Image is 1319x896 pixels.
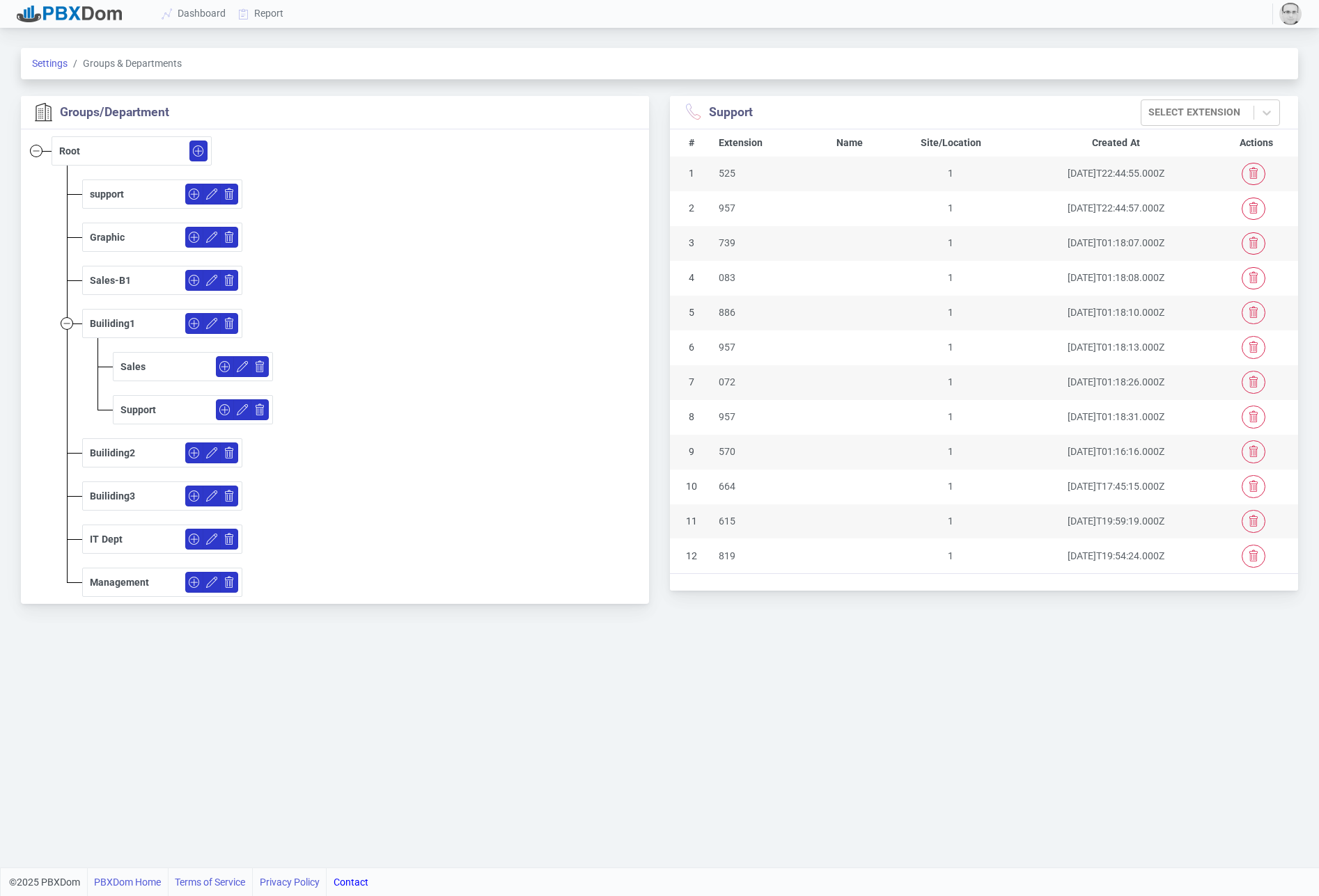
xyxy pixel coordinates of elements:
[670,538,712,573] td: 12
[260,868,320,896] a: Privacy Policy
[670,129,712,157] th: #
[1023,201,1209,216] div: [DATE]T22:44:57.000Z
[670,435,712,470] td: 9
[1215,129,1298,157] th: Actions
[233,1,290,26] a: Report
[90,489,135,504] div: Builiding3
[90,532,123,547] div: IT Dept
[719,410,809,424] div: 957
[719,201,809,216] div: 957
[891,514,1010,529] div: 1
[1023,375,1209,390] div: [DATE]T01:18:26.000Z
[670,365,712,400] td: 7
[90,575,149,590] div: Management
[90,273,131,288] div: Sales-B1
[670,504,712,539] td: 11
[21,48,1298,79] nav: breadcrumb
[891,479,1010,494] div: 1
[59,144,80,159] div: Root
[670,400,712,435] td: 8
[712,129,814,157] th: Extension
[891,305,1010,320] div: 1
[719,340,809,355] div: 957
[719,445,809,459] div: 570
[670,226,712,261] td: 3
[1023,271,1209,285] div: [DATE]T01:18:08.000Z
[334,868,368,896] a: Contact
[670,296,712,330] td: 5
[670,470,712,504] td: 10
[90,187,124,202] div: support
[1023,410,1209,424] div: [DATE]T01:18:31.000Z
[891,340,1010,355] div: 1
[670,157,712,191] td: 1
[32,58,68,69] a: Settings
[891,375,1010,390] div: 1
[719,271,809,285] div: 083
[1023,514,1209,529] div: [DATE]T19:59:19.000Z
[1023,340,1209,355] div: [DATE]T01:18:13.000Z
[891,445,1010,459] div: 1
[670,261,712,296] td: 4
[120,360,146,374] div: Sales
[35,103,169,121] section: Groups/Department
[156,1,233,26] a: Dashboard
[68,56,182,71] span: Groups & Departments
[1279,3,1302,25] img: 59815a3c8890a36c254578057cc7be37
[684,103,753,121] section: support
[90,230,125,245] div: Graphic
[719,236,809,250] div: 739
[1023,479,1209,494] div: [DATE]T17:45:15.000Z
[719,549,809,563] div: 819
[719,479,809,494] div: 664
[1023,305,1209,320] div: [DATE]T01:18:10.000Z
[719,514,809,529] div: 615
[120,403,156,417] div: Support
[891,166,1010,181] div: 1
[891,410,1010,424] div: 1
[61,318,72,329] button: Collapse
[891,271,1010,285] div: 1
[670,330,712,365] td: 6
[719,305,809,320] div: 886
[90,446,135,461] div: Builiding2
[175,868,245,896] a: Terms of Service
[90,317,135,331] div: Builiding1
[9,868,368,896] div: ©2025 PBXDom
[1023,549,1209,563] div: [DATE]T19:54:24.000Z
[1023,445,1209,459] div: [DATE]T01:16:16.000Z
[1023,166,1209,181] div: [DATE]T22:44:55.000Z
[891,236,1010,250] div: 1
[719,166,809,181] div: 525
[1017,129,1215,157] th: Created At
[31,145,42,157] button: Collapse
[94,868,161,896] a: PBXDom Home
[814,129,884,157] th: Name
[1148,105,1240,120] div: Select Extension
[891,201,1010,216] div: 1
[670,191,712,226] td: 2
[884,129,1017,157] th: Site/Location
[1023,236,1209,250] div: [DATE]T01:18:07.000Z
[891,549,1010,563] div: 1
[719,375,809,390] div: 072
